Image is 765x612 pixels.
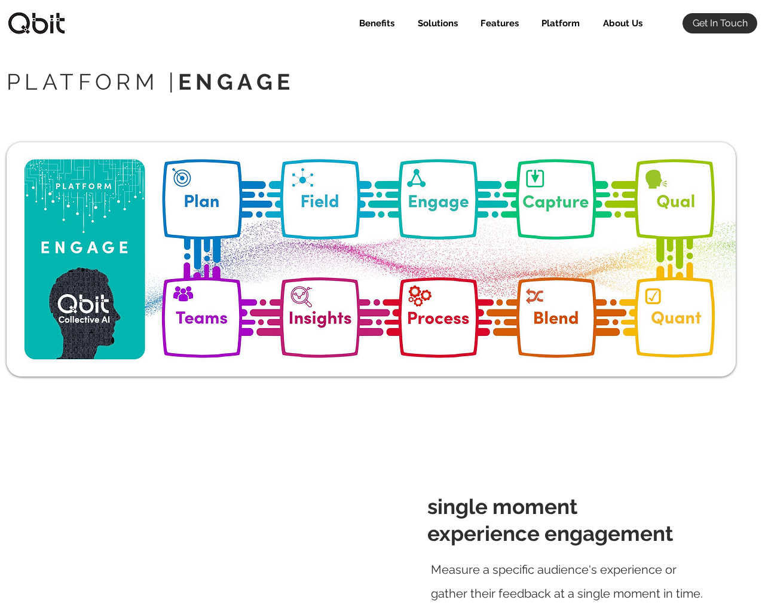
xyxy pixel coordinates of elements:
[403,13,467,33] div: Solutions
[7,69,294,95] span: PLATFORM |
[427,494,673,546] span: single moment experience engagement
[345,13,403,33] a: Benefits
[7,12,66,35] img: qbitlogo-border.jpg
[353,13,400,33] p: Benefits
[589,13,651,33] a: About Us
[597,13,648,33] p: About Us
[535,13,586,33] p: Platform
[467,13,528,33] div: Features
[528,13,589,33] div: Platform
[693,17,748,30] span: Get In Touch
[412,13,464,33] p: Solutions
[475,13,525,33] p: Features
[683,13,757,33] a: Get In Touch
[7,142,736,377] img: Q_Plat_Engage.jpg
[345,13,651,33] nav: Site
[178,69,294,95] span: ENGAGE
